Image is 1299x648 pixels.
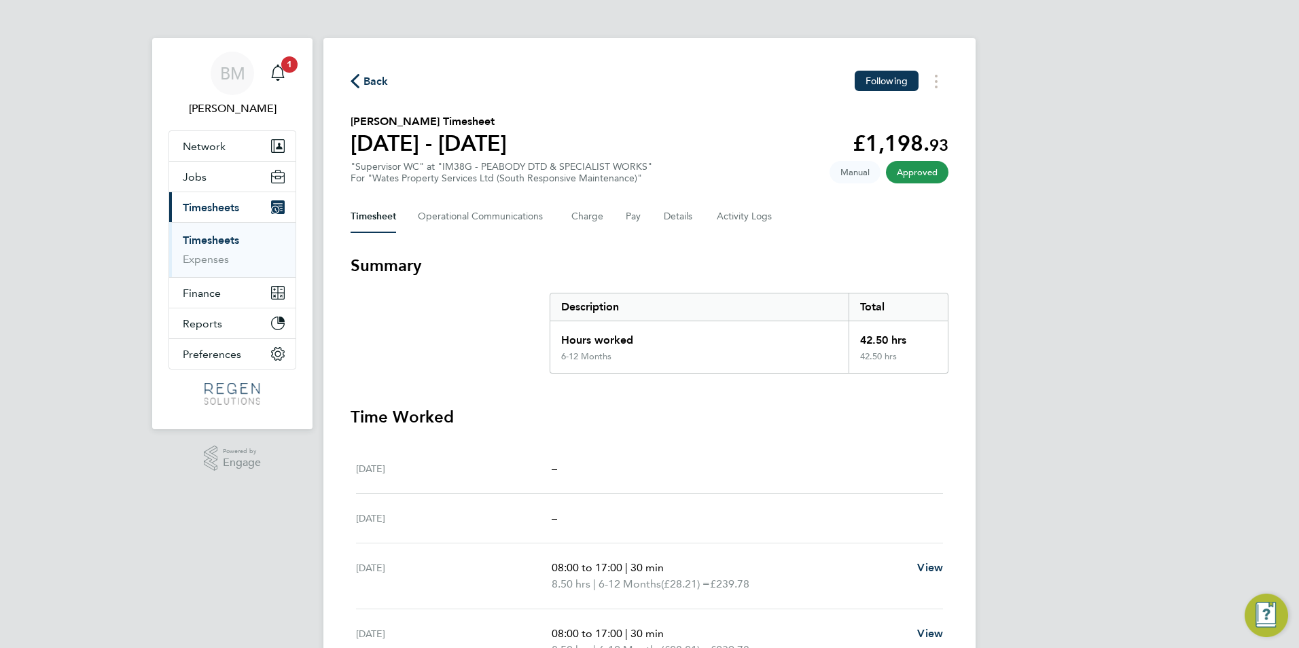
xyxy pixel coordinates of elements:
[351,130,507,157] h1: [DATE] - [DATE]
[351,173,652,184] div: For "Wates Property Services Ltd (South Responsive Maintenance)"
[625,561,628,574] span: |
[626,200,642,233] button: Pay
[220,65,245,82] span: BM
[625,627,628,640] span: |
[661,577,710,590] span: (£28.21) =
[866,75,908,87] span: Following
[169,192,296,222] button: Timesheets
[223,446,261,457] span: Powered by
[168,383,296,405] a: Go to home page
[917,561,943,574] span: View
[204,446,262,471] a: Powered byEngage
[169,278,296,308] button: Finance
[223,457,261,469] span: Engage
[351,200,396,233] button: Timesheet
[550,293,849,321] div: Description
[855,71,919,91] button: Following
[169,339,296,369] button: Preferences
[924,71,948,92] button: Timesheets Menu
[183,348,241,361] span: Preferences
[917,626,943,642] a: View
[183,201,239,214] span: Timesheets
[849,351,948,373] div: 42.50 hrs
[886,161,948,183] span: This timesheet has been approved.
[204,383,260,405] img: regensolutions-logo-retina.png
[630,627,664,640] span: 30 min
[351,113,507,130] h2: [PERSON_NAME] Timesheet
[168,101,296,117] span: Billy Mcnamara
[351,73,389,90] button: Back
[630,561,664,574] span: 30 min
[849,321,948,351] div: 42.50 hrs
[561,351,611,362] div: 6-12 Months
[552,577,590,590] span: 8.50 hrs
[363,73,389,90] span: Back
[183,170,207,183] span: Jobs
[917,627,943,640] span: View
[169,308,296,338] button: Reports
[849,293,948,321] div: Total
[917,560,943,576] a: View
[169,222,296,277] div: Timesheets
[552,511,557,524] span: –
[356,461,552,477] div: [DATE]
[418,200,550,233] button: Operational Communications
[356,560,552,592] div: [DATE]
[1245,594,1288,637] button: Engage Resource Center
[552,462,557,475] span: –
[264,52,291,95] a: 1
[552,561,622,574] span: 08:00 to 17:00
[710,577,749,590] span: £239.78
[183,253,229,266] a: Expenses
[169,162,296,192] button: Jobs
[281,56,298,73] span: 1
[168,52,296,117] a: BM[PERSON_NAME]
[550,321,849,351] div: Hours worked
[571,200,604,233] button: Charge
[356,510,552,526] div: [DATE]
[853,130,948,156] app-decimal: £1,198.
[552,627,622,640] span: 08:00 to 17:00
[152,38,313,429] nav: Main navigation
[351,255,948,276] h3: Summary
[599,576,661,592] span: 6-12 Months
[183,234,239,247] a: Timesheets
[169,131,296,161] button: Network
[929,135,948,155] span: 93
[550,293,948,374] div: Summary
[183,287,221,300] span: Finance
[351,161,652,184] div: "Supervisor WC" at "IM38G - PEABODY DTD & SPECIALIST WORKS"
[183,317,222,330] span: Reports
[664,200,695,233] button: Details
[830,161,880,183] span: This timesheet was manually created.
[593,577,596,590] span: |
[183,140,226,153] span: Network
[351,406,948,428] h3: Time Worked
[717,200,774,233] button: Activity Logs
